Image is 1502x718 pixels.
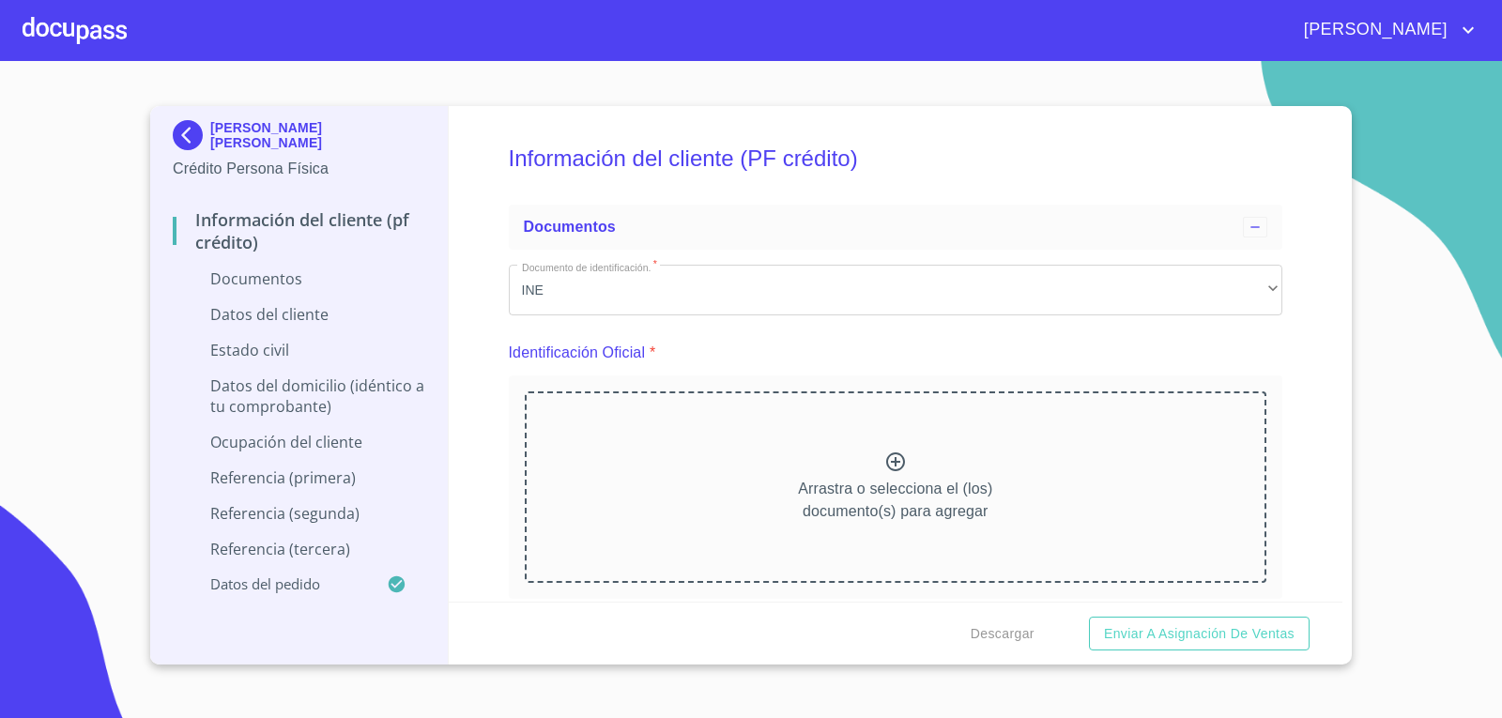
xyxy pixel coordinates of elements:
button: Enviar a Asignación de Ventas [1089,617,1310,651]
span: Enviar a Asignación de Ventas [1104,622,1295,646]
p: Crédito Persona Física [173,158,425,180]
div: [PERSON_NAME] [PERSON_NAME] [173,120,425,158]
p: Datos del domicilio (idéntico a tu comprobante) [173,375,425,417]
div: Documentos [509,205,1283,250]
span: Documentos [524,219,616,235]
span: [PERSON_NAME] [1290,15,1457,45]
p: Información del cliente (PF crédito) [173,208,425,253]
button: account of current user [1290,15,1479,45]
div: INE [509,265,1283,315]
p: [PERSON_NAME] [PERSON_NAME] [210,120,425,150]
p: Identificación Oficial [509,342,646,364]
button: Descargar [963,617,1042,651]
span: Descargar [971,622,1035,646]
p: Referencia (tercera) [173,539,425,559]
p: Datos del pedido [173,574,387,593]
p: Referencia (segunda) [173,503,425,524]
p: Documentos [173,268,425,289]
h5: Información del cliente (PF crédito) [509,120,1283,197]
p: Referencia (primera) [173,467,425,488]
p: Arrastra o selecciona el (los) documento(s) para agregar [798,478,992,523]
p: Datos del cliente [173,304,425,325]
img: Docupass spot blue [173,120,210,150]
p: Estado Civil [173,340,425,360]
p: Ocupación del Cliente [173,432,425,452]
